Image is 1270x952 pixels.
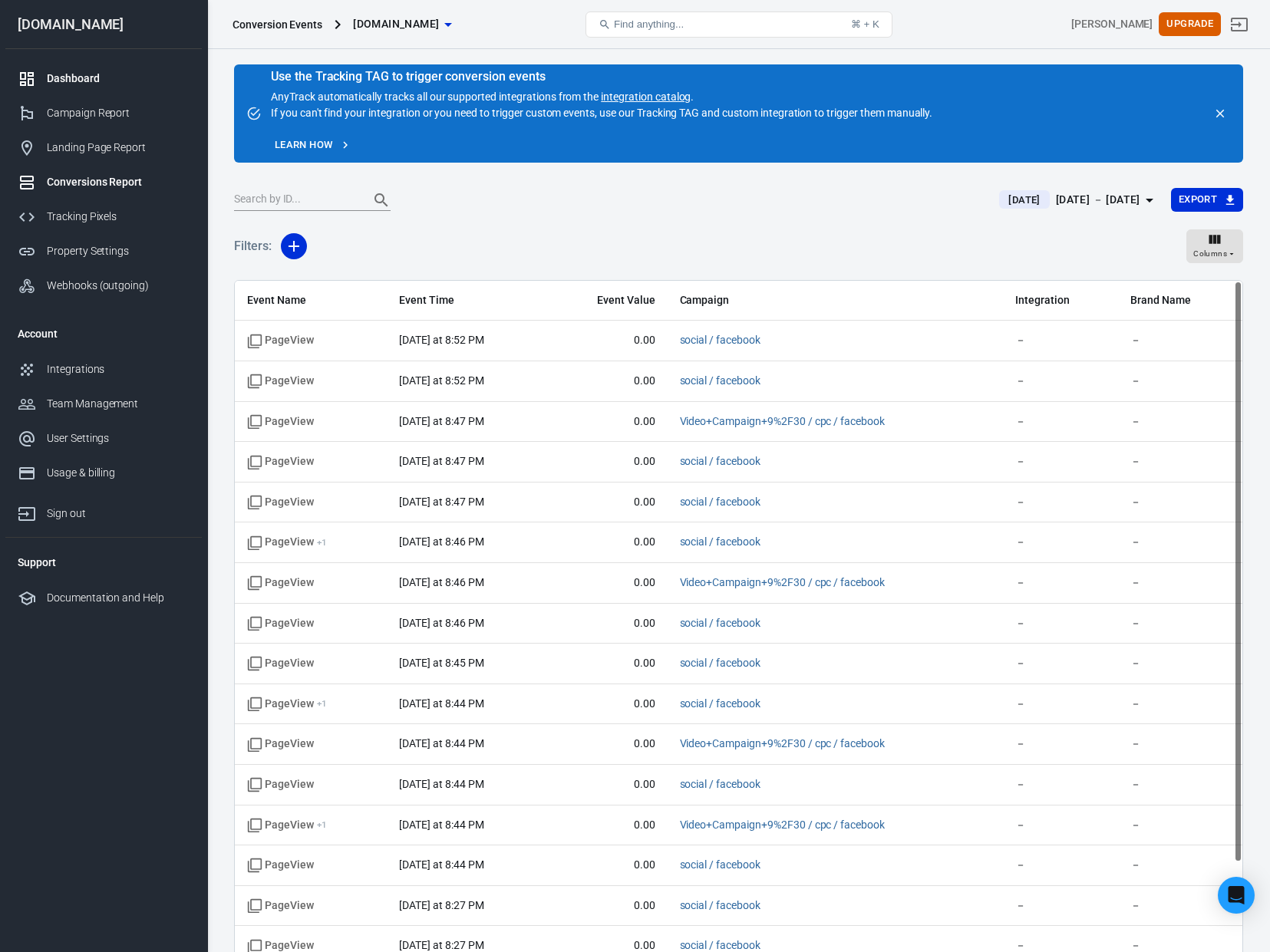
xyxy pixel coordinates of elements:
span: Standard event name [247,495,314,510]
span: － [1015,374,1106,389]
span: － [1015,414,1106,430]
span: Event Time [399,293,534,308]
a: Conversions Report [5,165,202,199]
a: integration catalog [601,91,691,103]
span: social / facebook [680,777,760,792]
a: social / facebook [680,334,760,346]
div: Sign out [47,506,190,522]
span: 0.00 [559,495,655,510]
a: social / facebook [680,697,760,710]
div: Documentation and Help [47,590,190,606]
div: ⌘ + K [851,18,879,30]
span: social / facebook [680,495,760,510]
span: Event Value [559,293,655,308]
span: 0.00 [559,535,655,550]
time: 2025-09-29T20:46:59-04:00 [399,535,483,548]
span: Video+Campaign+9%2F30 / cpc / facebook [680,575,885,591]
a: Sign out [5,490,202,531]
a: Video+Campaign+9%2F30 / cpc / facebook [680,576,885,588]
a: Tracking Pixels [5,199,202,234]
div: Usage & billing [47,465,190,481]
a: social / facebook [680,657,760,669]
time: 2025-09-29T20:47:41-04:00 [399,455,483,467]
span: － [1130,414,1230,430]
span: PageView [247,697,327,712]
span: 0.00 [559,697,655,712]
span: PageView [247,535,327,550]
span: 0.00 [559,575,655,591]
span: Video+Campaign+9%2F30 / cpc / facebook [680,736,885,752]
time: 2025-09-29T20:46:56-04:00 [399,576,483,588]
a: Landing Page Report [5,130,202,165]
time: 2025-09-29T20:47:35-04:00 [399,496,483,508]
time: 2025-09-29T20:44:30-04:00 [399,858,483,871]
span: 0.00 [559,736,655,752]
a: Video+Campaign+9%2F30 / cpc / facebook [680,415,885,427]
span: － [1015,333,1106,348]
time: 2025-09-29T20:44:54-04:00 [399,697,483,710]
span: social / facebook [680,616,760,631]
span: － [1130,656,1230,671]
span: social / facebook [680,697,760,712]
span: social / facebook [680,535,760,550]
div: [DOMAIN_NAME] [5,18,202,31]
span: － [1015,656,1106,671]
span: 0.00 [559,858,655,873]
span: Video+Campaign+9%2F30 / cpc / facebook [680,818,885,833]
div: User Settings [47,430,190,446]
span: － [1130,333,1230,348]
button: Export [1171,188,1243,212]
li: Account [5,315,202,352]
sup: + 1 [317,819,327,830]
span: － [1015,858,1106,873]
a: social / facebook [680,778,760,790]
button: Search [363,182,400,219]
time: 2025-09-29T20:46:20-04:00 [399,617,483,629]
button: close [1209,103,1231,124]
time: 2025-09-29T20:44:34-04:00 [399,819,483,831]
a: Integrations [5,352,202,387]
span: － [1015,575,1106,591]
a: Team Management [5,387,202,421]
span: Standard event name [247,374,314,389]
input: Search by ID... [234,190,357,210]
span: 0.00 [559,374,655,389]
span: － [1130,374,1230,389]
span: 0.00 [559,656,655,671]
span: － [1130,777,1230,792]
span: － [1015,818,1106,833]
button: [DOMAIN_NAME] [347,10,457,38]
span: － [1015,495,1106,510]
a: Dashboard [5,61,202,96]
span: － [1130,736,1230,752]
sup: + 1 [317,537,327,548]
span: － [1015,616,1106,631]
time: 2025-09-29T20:52:41-04:00 [399,374,483,387]
span: － [1015,898,1106,914]
a: Campaign Report [5,96,202,130]
span: Standard event name [247,898,314,914]
span: Integration [1015,293,1106,308]
a: social / facebook [680,455,760,467]
button: Columns [1186,229,1243,263]
span: PageView [247,818,327,833]
time: 2025-09-29T20:45:34-04:00 [399,657,483,669]
a: social / facebook [680,496,760,508]
time: 2025-09-29T20:44:43-04:00 [399,737,483,749]
span: － [1130,697,1230,712]
span: － [1130,535,1230,550]
span: Campaign [680,293,895,308]
span: 0.00 [559,818,655,833]
span: － [1130,575,1230,591]
span: Standard event name [247,414,314,430]
div: Account id: zGEds4yc [1071,16,1153,32]
a: Video+Campaign+9%2F30 / cpc / facebook [680,819,885,831]
a: social / facebook [680,617,760,629]
span: 0.00 [559,414,655,430]
div: Dashboard [47,71,190,87]
span: social / facebook [680,656,760,671]
span: Standard event name [247,616,314,631]
span: － [1015,535,1106,550]
span: Standard event name [247,858,314,873]
span: － [1130,858,1230,873]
